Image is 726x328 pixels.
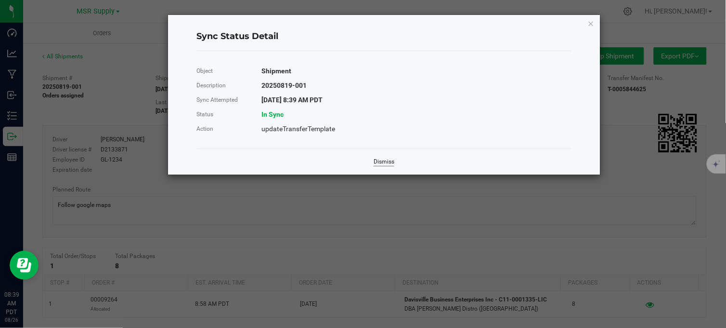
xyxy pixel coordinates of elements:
[190,122,255,136] div: Action
[190,107,255,122] div: Status
[197,30,279,43] span: Sync Status Detail
[254,78,578,93] div: 20250819-001
[10,251,39,280] iframe: Resource center
[190,93,255,107] div: Sync Attempted
[588,17,595,29] button: Close
[190,64,255,78] div: Object
[254,64,578,78] div: Shipment
[374,158,394,166] a: Dismiss
[190,78,255,93] div: Description
[254,122,578,136] div: updateTransferTemplate
[261,110,284,118] span: In Sync
[254,93,578,107] div: [DATE] 8:39 AM PDT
